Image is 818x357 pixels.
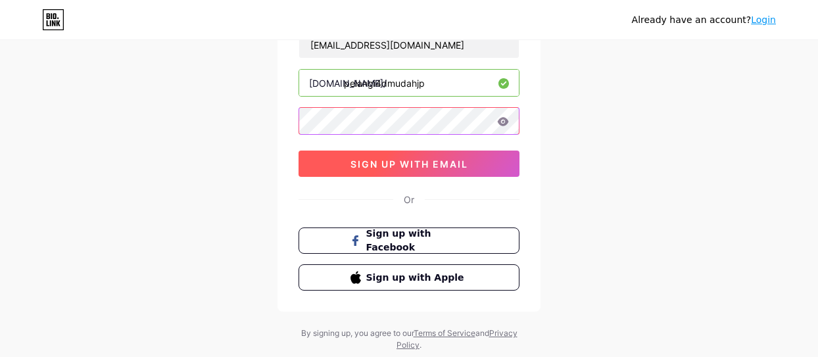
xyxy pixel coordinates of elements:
button: sign up with email [299,151,519,177]
button: Sign up with Facebook [299,227,519,254]
span: Sign up with Apple [366,271,468,285]
span: Sign up with Facebook [366,227,468,254]
a: Login [751,14,776,25]
span: sign up with email [350,158,468,170]
a: Terms of Service [414,328,475,338]
button: Sign up with Apple [299,264,519,291]
div: [DOMAIN_NAME]/ [309,76,387,90]
div: By signing up, you agree to our and . [297,327,521,351]
input: username [299,70,519,96]
div: Or [404,193,414,206]
div: Already have an account? [632,13,776,27]
input: Email [299,32,519,58]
